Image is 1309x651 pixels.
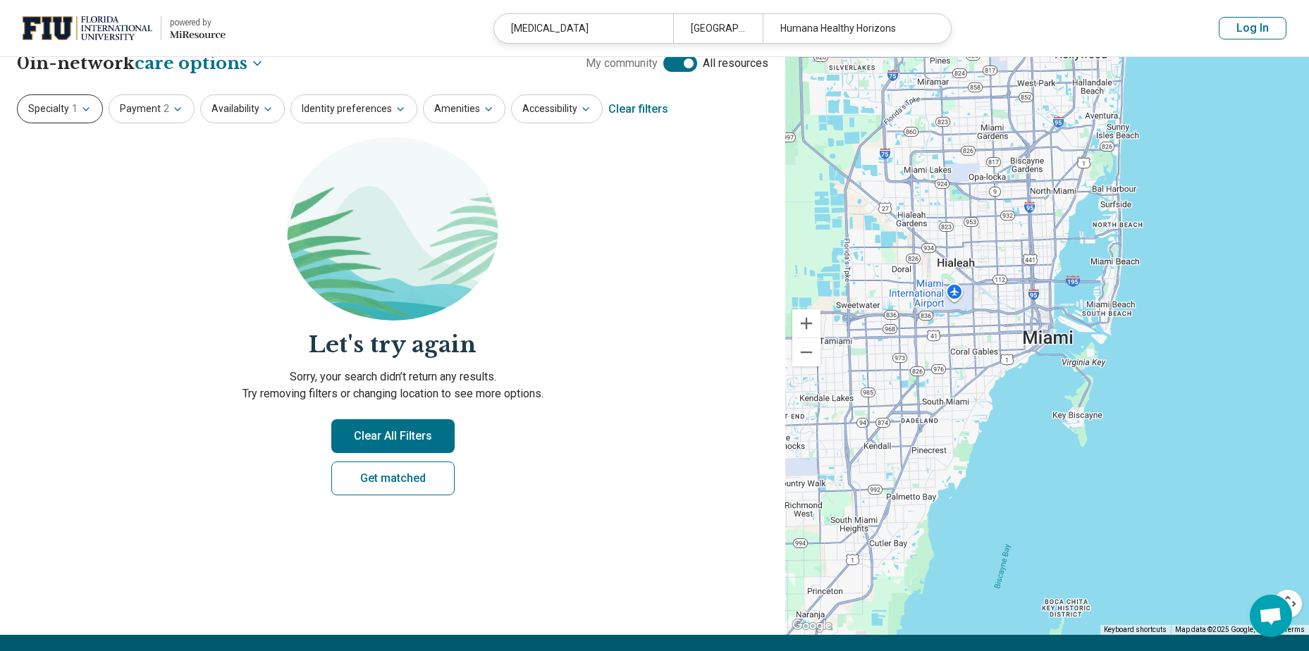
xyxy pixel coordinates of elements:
span: 1 [72,101,78,116]
button: Availability [200,94,285,123]
div: Humana Healthy Horizons [763,14,942,43]
a: Florida International Universitypowered by [23,11,226,45]
a: Terms (opens in new tab) [1284,626,1305,633]
img: Google [789,616,835,635]
div: [MEDICAL_DATA] [494,14,673,43]
a: Get matched [331,461,455,495]
p: Sorry, your search didn’t return any results. Try removing filters or changing location to see mo... [17,368,768,402]
div: powered by [170,16,226,29]
span: Map data ©2025 Google, INEGI [1175,626,1276,633]
button: Map camera controls [1274,590,1302,618]
button: Care options [135,51,264,75]
div: [GEOGRAPHIC_DATA], [GEOGRAPHIC_DATA] [673,14,763,43]
button: Log In [1219,17,1286,39]
span: All resources [703,55,768,72]
a: Open this area in Google Maps (opens a new window) [789,616,835,635]
h1: 0 in-network [17,51,264,75]
span: My community [586,55,658,72]
span: care options [135,51,247,75]
button: Zoom out [792,338,821,366]
div: Clear filters [608,92,668,126]
button: Zoom in [792,309,821,337]
h2: Let's try again [17,329,768,361]
button: Clear All Filters [331,419,455,453]
button: Keyboard shortcuts [1104,625,1167,635]
div: Open chat [1250,595,1292,637]
button: Accessibility [511,94,603,123]
span: 2 [164,101,169,116]
button: Identity preferences [290,94,417,123]
button: Payment2 [109,94,195,123]
button: Specialty1 [17,94,103,123]
button: Amenities [423,94,505,123]
img: Florida International University [23,11,152,45]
